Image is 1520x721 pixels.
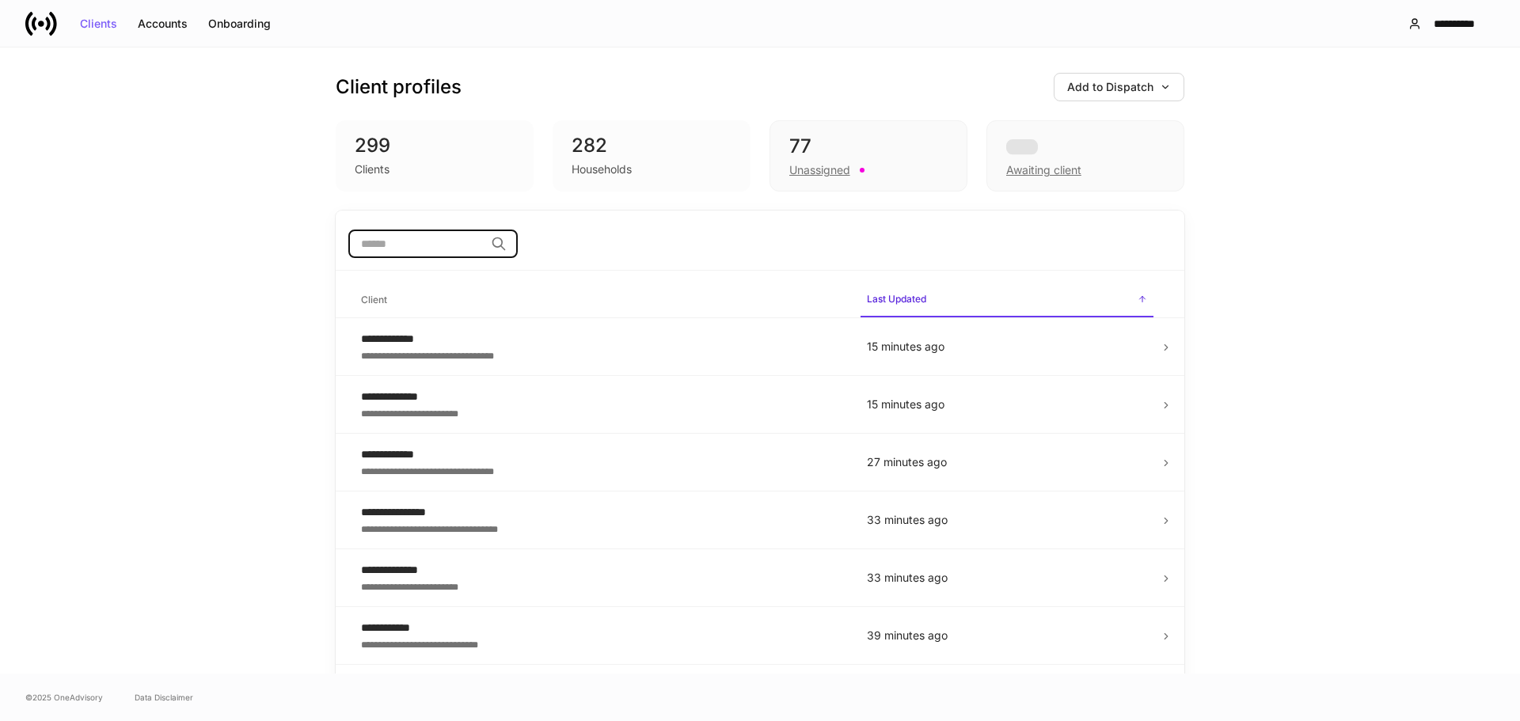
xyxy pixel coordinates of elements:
div: Clients [355,161,389,177]
div: Clients [80,18,117,29]
a: Data Disclaimer [135,691,193,704]
button: Add to Dispatch [1054,73,1184,101]
span: © 2025 OneAdvisory [25,691,103,704]
p: 33 minutes ago [867,570,1147,586]
div: Add to Dispatch [1067,82,1171,93]
div: Onboarding [208,18,271,29]
div: Households [572,161,632,177]
button: Accounts [127,11,198,36]
button: Onboarding [198,11,281,36]
div: Accounts [138,18,188,29]
p: 33 minutes ago [867,512,1147,528]
div: 299 [355,133,515,158]
div: 282 [572,133,731,158]
p: 15 minutes ago [867,339,1147,355]
div: Unassigned [789,162,850,178]
span: Last Updated [861,283,1153,317]
p: 15 minutes ago [867,397,1147,412]
div: 77 [789,134,948,159]
div: Awaiting client [1006,162,1081,178]
h3: Client profiles [336,74,462,100]
div: 77Unassigned [769,120,967,192]
button: Clients [70,11,127,36]
h6: Client [361,292,387,307]
h6: Last Updated [867,291,926,306]
div: Awaiting client [986,120,1184,192]
p: 27 minutes ago [867,454,1147,470]
span: Client [355,284,848,317]
p: 39 minutes ago [867,628,1147,643]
